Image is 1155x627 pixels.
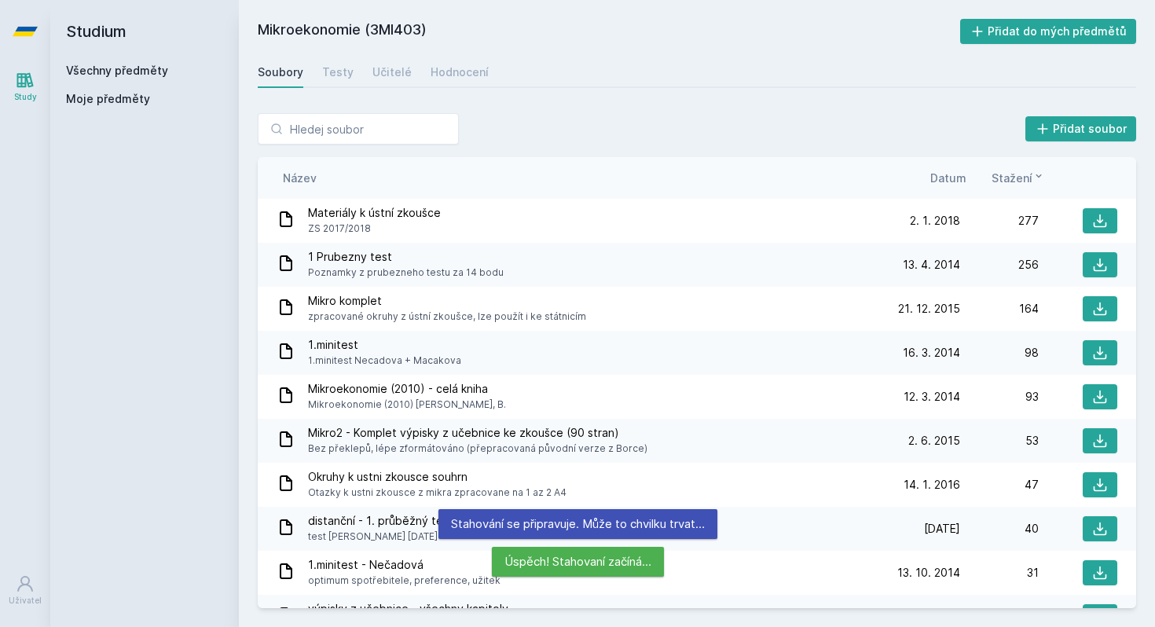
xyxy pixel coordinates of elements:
[960,433,1039,449] div: 53
[960,19,1137,44] button: Přidat do mých předmětů
[9,595,42,607] div: Uživatel
[897,565,960,581] span: 13. 10. 2014
[924,521,960,537] span: [DATE]
[372,57,412,88] a: Učitelé
[903,257,960,273] span: 13. 4. 2014
[1025,116,1137,141] button: Přidat soubor
[910,213,960,229] span: 2. 1. 2018
[372,64,412,80] div: Učitelé
[904,389,960,405] span: 12. 3. 2014
[898,301,960,317] span: 21. 12. 2015
[308,529,453,544] span: test [PERSON_NAME] [DATE]
[258,19,960,44] h2: Mikroekonomie (3MI403)
[308,469,566,485] span: Okruhy k ustni zkousce souhrn
[308,249,504,265] span: 1 Prubezny test
[308,221,441,236] span: ZS 2017/2018
[992,170,1045,186] button: Stažení
[960,521,1039,537] div: 40
[258,113,459,145] input: Hledej soubor
[960,477,1039,493] div: 47
[308,601,508,617] span: výpisky z učebnice - všechny kapitoly
[930,170,966,186] button: Datum
[903,345,960,361] span: 16. 3. 2014
[308,293,586,309] span: Mikro komplet
[308,557,500,573] span: 1.minitest - Nečadová
[308,425,647,441] span: Mikro2 - Komplet výpisky z učebnice ke zkoušce (90 stran)
[960,389,1039,405] div: 93
[66,64,168,77] a: Všechny předměty
[308,573,500,588] span: optimum spotřebitele, preference, užitek
[908,433,960,449] span: 2. 6. 2015
[322,64,354,80] div: Testy
[992,170,1032,186] span: Stažení
[492,547,664,577] div: Úspěch! Stahovaní začíná…
[308,381,506,397] span: Mikroekonomie (2010) - celá kniha
[66,91,150,107] span: Moje předměty
[3,566,47,614] a: Uživatel
[904,477,960,493] span: 14. 1. 2016
[308,265,504,280] span: Poznamky z prubezneho testu za 14 bodu
[308,513,453,529] span: distanční - 1. průběžný test
[308,337,461,353] span: 1.minitest
[308,441,647,456] span: Bez překlepů, lépe zformátováno (přepracovaná původní verze z Borce)
[308,397,506,412] span: Mikroekonomie (2010) [PERSON_NAME], B.
[960,213,1039,229] div: 277
[431,64,489,80] div: Hodnocení
[960,257,1039,273] div: 256
[308,205,441,221] span: Materiály k ústní zkoušce
[438,509,717,539] div: Stahování se připravuje. Může to chvilku trvat…
[283,170,317,186] button: Název
[960,565,1039,581] div: 31
[322,57,354,88] a: Testy
[14,91,37,103] div: Study
[960,301,1039,317] div: 164
[308,353,461,368] span: 1.minitest Necadova + Macakova
[960,345,1039,361] div: 98
[258,57,303,88] a: Soubory
[308,485,566,500] span: Otazky k ustni zkousce z mikra zpracovane na 1 az 2 A4
[308,309,586,324] span: zpracované okruhy z ústní zkoušce, lze použít i ke státnicím
[258,64,303,80] div: Soubory
[3,63,47,111] a: Study
[431,57,489,88] a: Hodnocení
